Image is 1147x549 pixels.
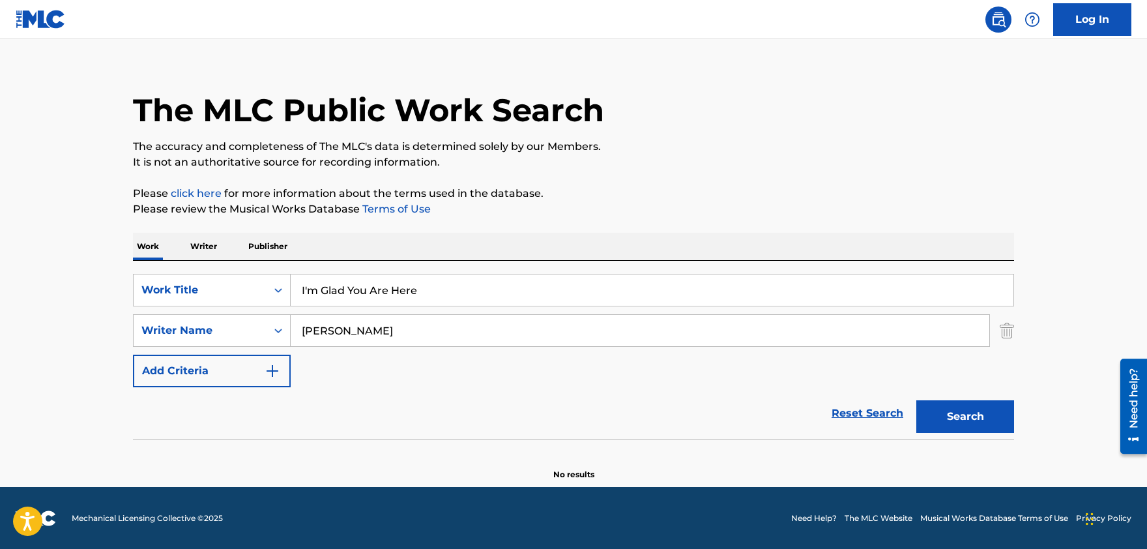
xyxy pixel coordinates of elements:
a: Terms of Use [360,203,431,215]
p: Work [133,233,163,260]
p: Please for more information about the terms used in the database. [133,186,1014,201]
div: Work Title [141,282,259,298]
button: Add Criteria [133,355,291,387]
a: click here [171,187,222,200]
img: help [1024,12,1040,27]
p: No results [553,453,594,481]
p: Please review the Musical Works Database [133,201,1014,217]
p: The accuracy and completeness of The MLC's data is determined solely by our Members. [133,139,1014,155]
a: Public Search [985,7,1011,33]
h1: The MLC Public Work Search [133,91,604,130]
a: The MLC Website [845,512,912,524]
img: search [991,12,1006,27]
img: Delete Criterion [1000,314,1014,347]
a: Privacy Policy [1076,512,1131,524]
img: logo [16,511,56,526]
form: Search Form [133,274,1014,439]
iframe: Resource Center [1111,352,1147,460]
div: Help [1019,7,1045,33]
span: Mechanical Licensing Collective © 2025 [72,512,223,524]
button: Search [916,400,1014,433]
div: Drag [1086,499,1094,539]
iframe: Chat Widget [1082,486,1147,549]
a: Log In [1053,3,1131,36]
div: Writer Name [141,323,259,338]
p: Writer [186,233,221,260]
p: It is not an authoritative source for recording information. [133,155,1014,170]
img: MLC Logo [16,10,66,29]
a: Reset Search [825,399,910,428]
p: Publisher [244,233,291,260]
a: Need Help? [791,512,837,524]
img: 9d2ae6d4665cec9f34b9.svg [265,363,280,379]
a: Musical Works Database Terms of Use [920,512,1068,524]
